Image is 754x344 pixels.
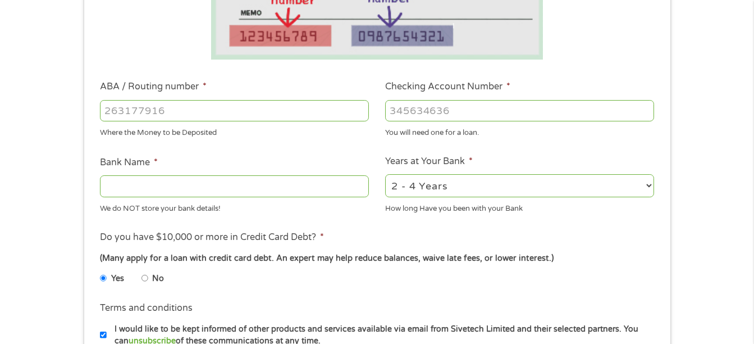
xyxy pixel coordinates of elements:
[100,252,654,265] div: (Many apply for a loan with credit card debt. An expert may help reduce balances, waive late fees...
[100,199,369,214] div: We do NOT store your bank details!
[100,124,369,139] div: Where the Money to be Deposited
[385,100,654,121] input: 345634636
[100,81,207,93] label: ABA / Routing number
[152,273,164,285] label: No
[100,302,193,314] label: Terms and conditions
[100,157,158,169] label: Bank Name
[100,232,324,243] label: Do you have $10,000 or more in Credit Card Debt?
[385,199,654,214] div: How long Have you been with your Bank
[385,124,654,139] div: You will need one for a loan.
[385,81,510,93] label: Checking Account Number
[385,156,473,168] label: Years at Your Bank
[100,100,369,121] input: 263177916
[111,273,124,285] label: Yes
